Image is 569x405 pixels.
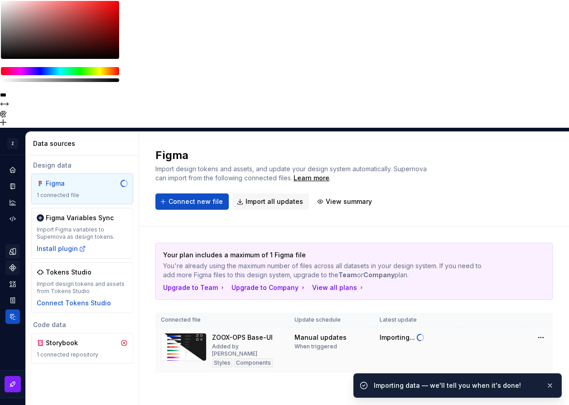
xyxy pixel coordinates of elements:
th: Update schedule [289,313,374,328]
div: Storybook [46,338,89,347]
button: Install plugin [37,244,86,253]
a: Tokens StudioImport design tokens and assets from Tokens StudioConnect Tokens Studio [31,262,133,313]
button: Connect Tokens Studio [37,299,111,308]
a: Code automation [5,212,20,226]
div: When triggered [294,343,337,350]
h2: Figma [155,148,427,163]
div: 1 connected repository [37,351,128,358]
div: Figma Variables Sync [46,213,114,222]
span: Import design tokens and assets, and update your design system automatically. Supernova can impor... [155,165,429,182]
p: You're already using the maximum number of files across all datasets in your design system. If yo... [163,261,482,280]
div: Tokens Studio [46,268,92,277]
div: 1 connected file [37,192,128,199]
a: Assets [5,277,20,291]
a: Learn more [294,174,329,183]
button: Upgrade to Company [231,283,307,292]
div: Importing... [380,333,415,342]
div: Importing data — we'll tell you when it's done! [374,381,539,390]
div: Manual updates [294,333,347,342]
button: View all plans [312,283,365,292]
a: Figma Variables SyncImport Figma variables to Supernova as design tokens.Install plugin [31,208,133,259]
div: Styles [212,358,232,367]
th: Latest update [374,313,460,328]
div: Added by [PERSON_NAME] [212,343,284,357]
button: Upgrade to Team [163,283,226,292]
a: Storybook1 connected repository [31,333,133,364]
a: Data sources [5,309,20,324]
button: Connect new file [155,193,229,210]
a: Home [5,163,20,177]
a: Design tokens [5,244,20,259]
div: Design data [31,161,133,170]
div: Components [234,358,273,367]
div: Data sources [33,139,135,148]
button: Z [2,134,24,153]
a: Components [5,260,20,275]
div: Code data [31,320,133,329]
div: Import design tokens and assets from Tokens Studio [37,280,128,295]
span: View summary [326,197,372,206]
span: Import all updates [246,197,303,206]
div: Z [7,138,18,149]
b: Company [363,271,395,279]
a: Figma1 connected file [31,174,133,204]
a: Documentation [5,179,20,193]
button: Import all updates [232,193,309,210]
a: Storybook stories [5,293,20,308]
div: Import Figma variables to Supernova as design tokens. [37,226,128,241]
a: Analytics [5,195,20,210]
p: Your plan includes a maximum of 1 Figma file [163,251,482,260]
th: Connected file [155,313,289,328]
div: Figma [46,179,89,188]
b: Team [338,271,357,279]
span: . [292,175,331,182]
button: View summary [313,193,378,210]
span: Connect new file [169,197,223,206]
div: ZOOX-OPS Base-UI [212,333,273,342]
